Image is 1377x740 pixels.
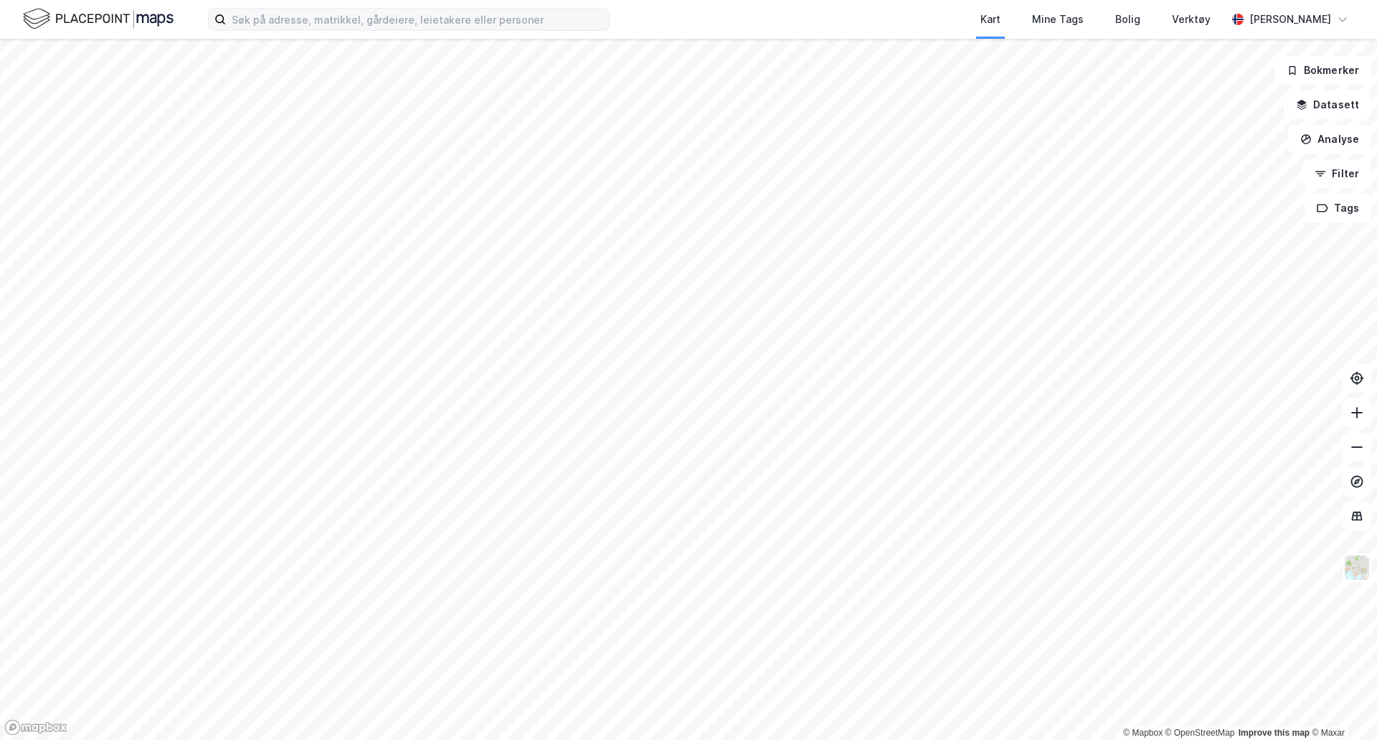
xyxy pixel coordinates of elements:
[1284,90,1371,119] button: Datasett
[1123,728,1163,738] a: Mapbox
[1305,671,1377,740] div: Kontrollprogram for chat
[1274,56,1371,85] button: Bokmerker
[1172,11,1211,28] div: Verktøy
[1305,194,1371,223] button: Tags
[1343,554,1371,581] img: Z
[1165,728,1235,738] a: OpenStreetMap
[1305,671,1377,740] iframe: Chat Widget
[1288,125,1371,154] button: Analyse
[23,6,174,32] img: logo.f888ab2527a4732fd821a326f86c7f29.svg
[1115,11,1140,28] div: Bolig
[1032,11,1084,28] div: Mine Tags
[1249,11,1331,28] div: [PERSON_NAME]
[1302,159,1371,188] button: Filter
[4,719,67,736] a: Mapbox homepage
[226,9,609,30] input: Søk på adresse, matrikkel, gårdeiere, leietakere eller personer
[1239,728,1310,738] a: Improve this map
[980,11,1000,28] div: Kart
